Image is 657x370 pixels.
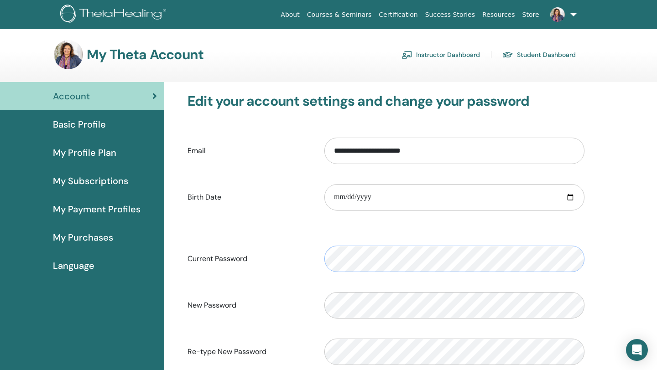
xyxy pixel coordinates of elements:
img: graduation-cap.svg [502,51,513,59]
span: My Subscriptions [53,174,128,188]
div: Open Intercom Messenger [626,339,648,361]
img: logo.png [60,5,169,25]
img: chalkboard-teacher.svg [401,51,412,59]
span: My Profile Plan [53,146,116,159]
h3: My Theta Account [87,46,203,63]
img: default.jpg [550,7,565,22]
span: Account [53,89,90,103]
a: Success Stories [422,6,479,23]
label: Birth Date [181,189,318,206]
label: New Password [181,297,318,314]
a: Student Dashboard [502,47,576,62]
label: Email [181,142,318,159]
h3: Edit your account settings and change your password [188,93,584,109]
a: Store [519,6,543,23]
label: Re-type New Password [181,343,318,360]
a: Resources [479,6,519,23]
a: About [277,6,303,23]
a: Instructor Dashboard [401,47,480,62]
img: default.jpg [54,40,83,69]
span: Language [53,259,94,272]
span: Basic Profile [53,118,106,131]
span: My Payment Profiles [53,202,141,216]
span: My Purchases [53,231,113,244]
a: Courses & Seminars [303,6,375,23]
label: Current Password [181,250,318,267]
a: Certification [375,6,421,23]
